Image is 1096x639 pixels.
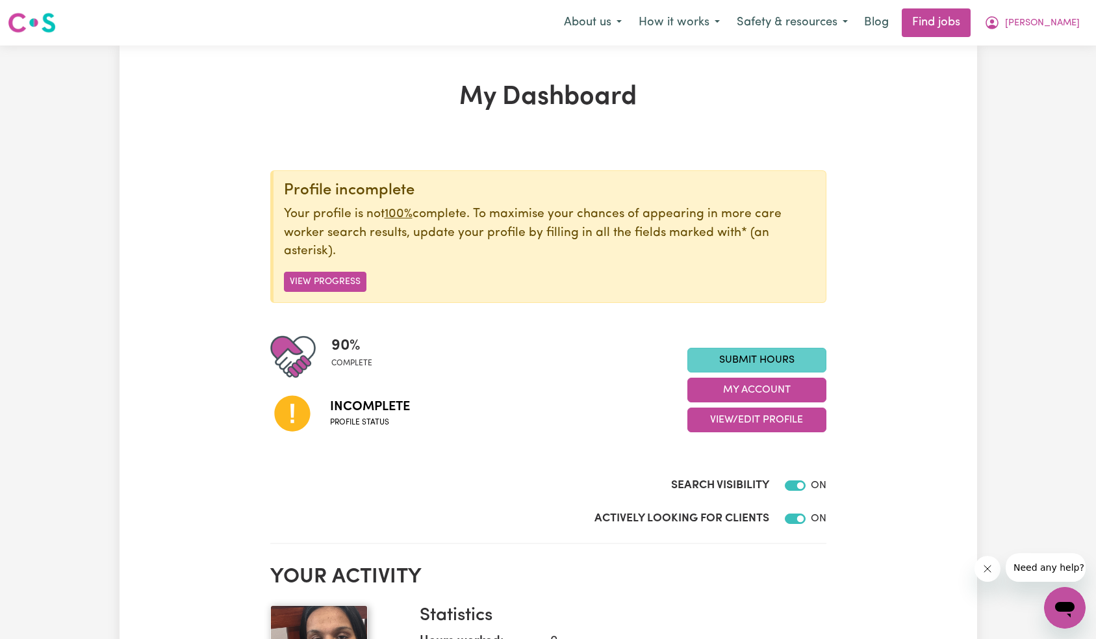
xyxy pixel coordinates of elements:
[331,358,372,369] span: complete
[1005,16,1080,31] span: [PERSON_NAME]
[811,480,826,491] span: ON
[270,565,826,590] h2: Your activity
[385,208,413,220] u: 100%
[1044,587,1086,629] iframe: Button to launch messaging window
[687,378,826,402] button: My Account
[8,11,56,34] img: Careseekers logo
[555,9,630,36] button: About us
[331,334,372,358] span: 90 %
[594,510,769,527] label: Actively Looking for Clients
[330,417,410,428] span: Profile status
[330,397,410,417] span: Incomplete
[811,514,826,524] span: ON
[284,272,366,292] button: View Progress
[976,9,1088,36] button: My Account
[8,8,56,38] a: Careseekers logo
[270,82,826,113] h1: My Dashboard
[284,181,815,200] div: Profile incomplete
[284,205,815,261] p: Your profile is not complete. To maximise your chances of appearing in more care worker search re...
[671,477,769,494] label: Search Visibility
[687,408,826,432] button: View/Edit Profile
[902,8,971,37] a: Find jobs
[630,9,728,36] button: How it works
[687,348,826,372] a: Submit Hours
[420,605,816,627] h3: Statistics
[856,8,897,37] a: Blog
[728,9,856,36] button: Safety & resources
[331,334,383,380] div: Profile completeness: 90%
[1006,553,1086,582] iframe: Message from company
[975,556,1000,582] iframe: Close message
